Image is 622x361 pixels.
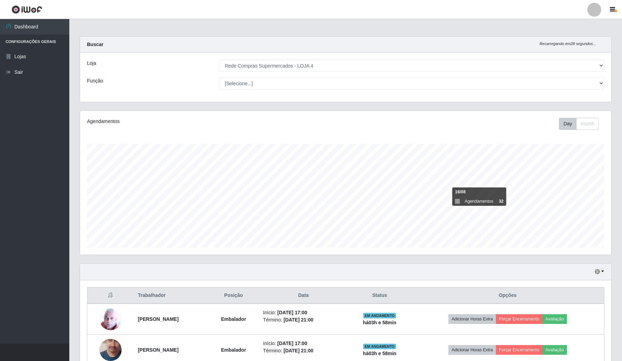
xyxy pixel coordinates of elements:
li: Início: [263,309,344,316]
strong: Buscar [87,42,103,47]
strong: há 03 h e 58 min [363,320,396,325]
button: Avaliação [542,314,567,324]
button: Adicionar Horas Extra [448,345,496,355]
time: [DATE] 17:00 [277,341,307,346]
th: Posição [208,288,259,304]
label: Função [87,77,103,85]
time: [DATE] 21:00 [283,348,313,353]
div: Toolbar with button groups [559,118,604,130]
label: Loja [87,60,96,67]
button: Forçar Encerramento [496,314,542,324]
button: Adicionar Horas Extra [448,314,496,324]
li: Início: [263,340,344,347]
span: EM ANDAMENTO [363,344,396,349]
img: 1702413262661.jpeg [99,308,122,330]
button: Day [559,118,577,130]
button: Forçar Encerramento [496,345,542,355]
th: Data [259,288,348,304]
strong: Embalador [221,347,246,353]
li: Término: [263,316,344,324]
div: First group [559,118,599,130]
strong: Embalador [221,316,246,322]
time: [DATE] 17:00 [277,310,307,315]
strong: [PERSON_NAME] [138,316,178,322]
img: CoreUI Logo [11,5,42,14]
strong: [PERSON_NAME] [138,347,178,353]
span: EM ANDAMENTO [363,313,396,318]
div: Agendamentos [87,118,297,125]
th: Status [348,288,411,304]
th: Opções [411,288,604,304]
button: Month [576,118,599,130]
li: Término: [263,347,344,354]
button: Avaliação [542,345,567,355]
i: Recarregando em 28 segundos... [540,42,596,46]
th: Trabalhador [134,288,208,304]
strong: há 03 h e 58 min [363,351,396,356]
time: [DATE] 21:00 [283,317,313,323]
